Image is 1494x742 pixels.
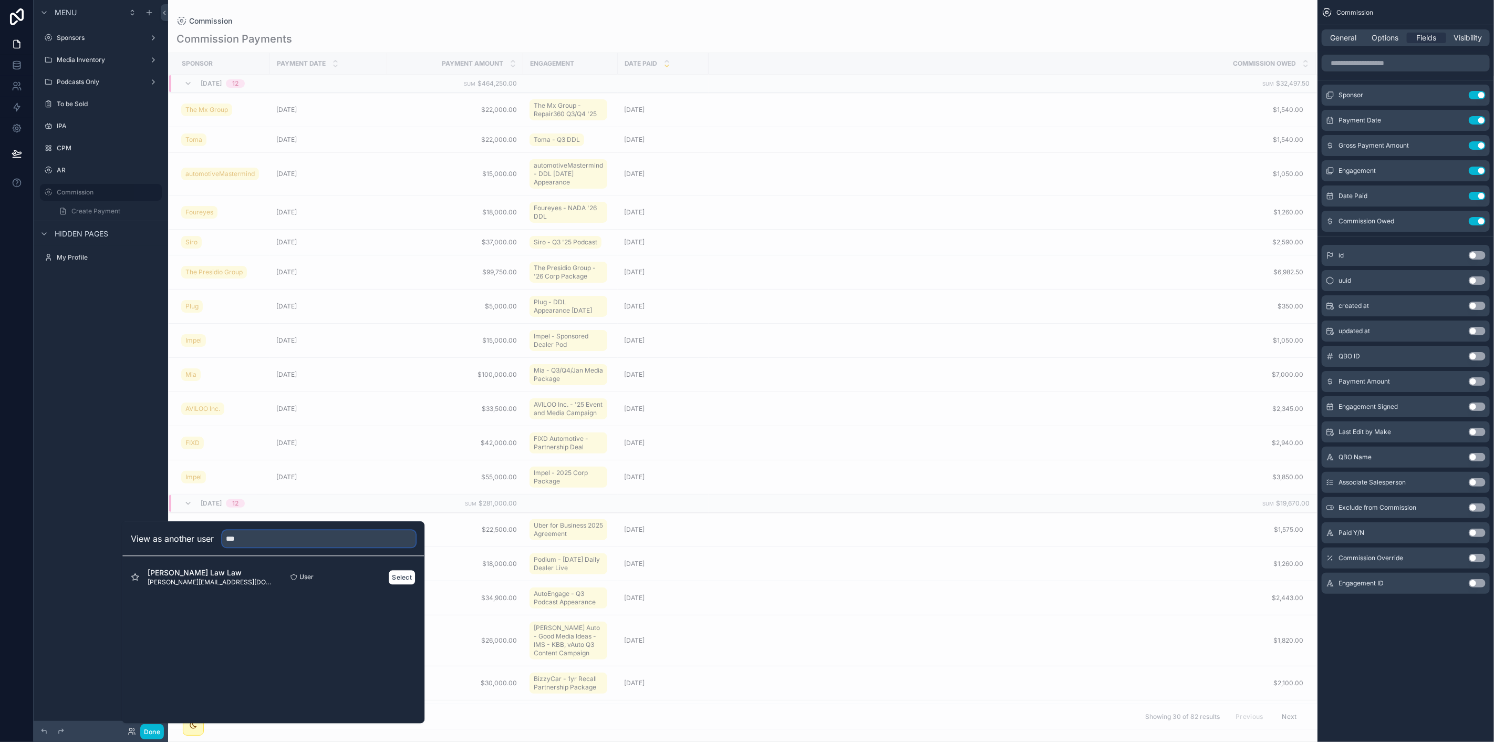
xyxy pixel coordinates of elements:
span: updated at [1339,327,1370,335]
label: Media Inventory [57,56,145,64]
span: Commission Owed [1339,217,1394,225]
button: Select [388,570,416,585]
span: id [1339,251,1344,260]
span: Engagement [1339,167,1376,175]
span: Date Paid [1339,192,1367,200]
span: Exclude from Commission [1339,503,1416,512]
span: QBO Name [1339,453,1372,461]
span: [PERSON_NAME][EMAIL_ADDRESS][DOMAIN_NAME] [148,578,273,586]
span: User [299,573,314,581]
span: Last Edit by Make [1339,428,1391,436]
button: Done [140,724,164,739]
span: [PERSON_NAME] Law Law [148,568,273,578]
label: Sponsors [57,34,145,42]
label: Commission [57,188,155,197]
span: Commission Override [1339,554,1403,562]
a: My Profile [40,249,162,266]
span: Visibility [1454,33,1482,43]
span: Sponsor [1339,91,1363,99]
span: Create Payment [71,207,120,215]
a: IPA [40,118,162,135]
span: Payment Amount [1339,377,1390,386]
a: Sponsors [40,29,162,46]
label: My Profile [57,253,160,262]
span: Engagement Signed [1339,403,1398,411]
a: AR [40,162,162,179]
label: AR [57,166,160,174]
a: To be Sold [40,96,162,112]
label: CPM [57,144,160,152]
span: Payment Date [1339,116,1381,125]
a: Create Payment [53,203,162,220]
span: uuid [1339,276,1351,285]
label: IPA [57,122,160,130]
span: Hidden pages [55,229,108,239]
label: Podcasts Only [57,78,145,86]
span: Engagement ID [1339,579,1384,588]
span: QBO ID [1339,352,1360,360]
a: Podcasts Only [40,74,162,90]
span: Associate Salesperson [1339,478,1406,487]
h2: View as another user [131,532,214,545]
span: Menu [55,7,77,18]
span: Paid Y/N [1339,529,1364,537]
span: Gross Payment Amount [1339,141,1409,150]
a: CPM [40,140,162,157]
span: created at [1339,302,1369,310]
span: General [1331,33,1357,43]
span: Options [1372,33,1398,43]
span: Fields [1417,33,1437,43]
label: To be Sold [57,100,160,108]
a: Commission [40,184,162,201]
a: Media Inventory [40,51,162,68]
span: Commission [1336,8,1373,17]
